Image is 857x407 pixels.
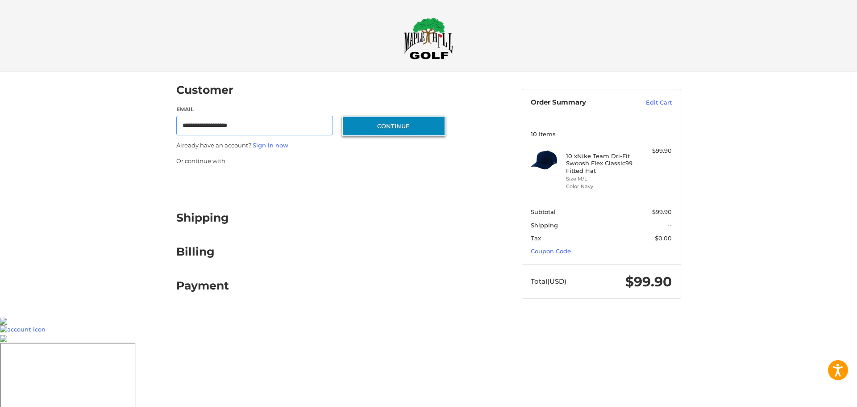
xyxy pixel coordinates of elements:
[176,157,445,166] p: Or continue with
[566,175,634,183] li: Size M/L
[176,141,445,150] p: Already have an account?
[531,222,558,229] span: Shipping
[176,211,229,225] h2: Shipping
[625,273,672,290] span: $99.90
[637,147,672,155] div: $99.90
[627,98,672,107] a: Edit Cart
[531,248,571,255] a: Coupon Code
[531,208,556,215] span: Subtotal
[531,98,627,107] h3: Order Summary
[176,279,229,293] h2: Payment
[566,152,634,174] h4: 10 x Nike Team Dri-Fit Swoosh Flex Classic99 Fitted Hat
[531,235,541,242] span: Tax
[531,130,672,138] h3: 10 Items
[173,174,240,190] iframe: PayPal-paypal
[566,183,634,190] li: Color Navy
[531,277,566,285] span: Total (USD)
[176,83,233,97] h2: Customer
[652,208,672,215] span: $99.90
[655,235,672,242] span: $0.00
[176,245,229,259] h2: Billing
[404,17,453,59] img: Maple Hill Golf
[342,116,445,136] button: Continue
[176,105,333,113] label: Email
[667,222,672,229] span: --
[253,142,288,149] a: Sign in now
